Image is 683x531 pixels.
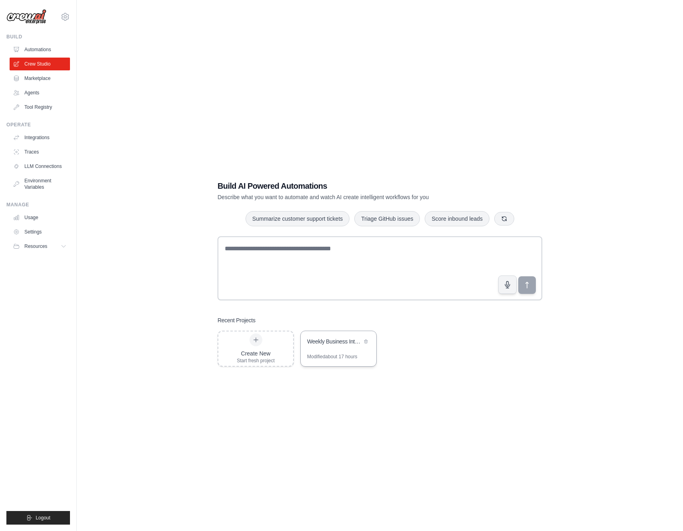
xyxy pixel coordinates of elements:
[237,357,275,364] div: Start fresh project
[6,511,70,525] button: Logout
[24,243,47,250] span: Resources
[10,174,70,194] a: Environment Variables
[218,193,486,201] p: Describe what you want to automate and watch AI create intelligent workflows for you
[6,122,70,128] div: Operate
[6,202,70,208] div: Manage
[362,337,370,345] button: Delete project
[36,515,50,521] span: Logout
[10,160,70,173] a: LLM Connections
[237,349,275,357] div: Create New
[218,180,486,192] h1: Build AI Powered Automations
[10,86,70,99] a: Agents
[10,101,70,114] a: Tool Registry
[307,337,362,345] div: Weekly Business Intelligence Automation
[6,34,70,40] div: Build
[643,493,683,531] iframe: Chat Widget
[246,211,349,226] button: Summarize customer support tickets
[10,211,70,224] a: Usage
[10,146,70,158] a: Traces
[307,353,357,360] div: Modified about 17 hours
[218,316,256,324] h3: Recent Projects
[10,43,70,56] a: Automations
[10,226,70,238] a: Settings
[354,211,420,226] button: Triage GitHub issues
[10,240,70,253] button: Resources
[10,58,70,70] a: Crew Studio
[494,212,514,226] button: Get new suggestions
[425,211,489,226] button: Score inbound leads
[6,9,46,24] img: Logo
[498,275,517,294] button: Click to speak your automation idea
[10,72,70,85] a: Marketplace
[10,131,70,144] a: Integrations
